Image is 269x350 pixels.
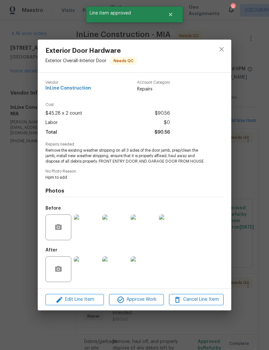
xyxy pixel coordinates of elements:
span: Labor [45,118,58,128]
button: Cancel Line Item [169,294,224,305]
span: Total [45,128,57,137]
button: Close [160,8,181,21]
span: $45.28 x 2 count [45,109,82,118]
span: Edit Line Item [47,296,102,304]
h5: Before [45,206,61,211]
span: InLine Construction [45,86,91,91]
button: Approve Work [109,294,164,305]
span: No Photo Reason [45,169,224,174]
span: $90.56 [155,109,170,118]
div: 3 [231,4,235,10]
span: Account Category [137,80,170,85]
span: Repairs [137,86,170,92]
span: $0 [164,118,170,128]
span: Needs QC [111,58,136,64]
span: Approve Work [111,296,162,304]
span: Repairs needed [45,142,224,147]
span: Cancel Line Item [171,296,222,304]
button: Edit Line Item [45,294,104,305]
h5: After [45,248,57,252]
span: Remove the existing weather stripping on all 3 sides of the door jamb, prep/clean the jamb, insta... [45,148,206,164]
span: Exterior Door Hardware [45,47,137,54]
span: Line item approved [86,6,160,20]
span: Cost [45,103,170,107]
h4: Photos [45,188,224,194]
span: $90.56 [154,128,170,137]
span: Exterior Overall - Interior Door [45,59,106,63]
span: Vendor [45,80,91,85]
span: Hpm to add [45,175,206,180]
button: close [214,42,229,57]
